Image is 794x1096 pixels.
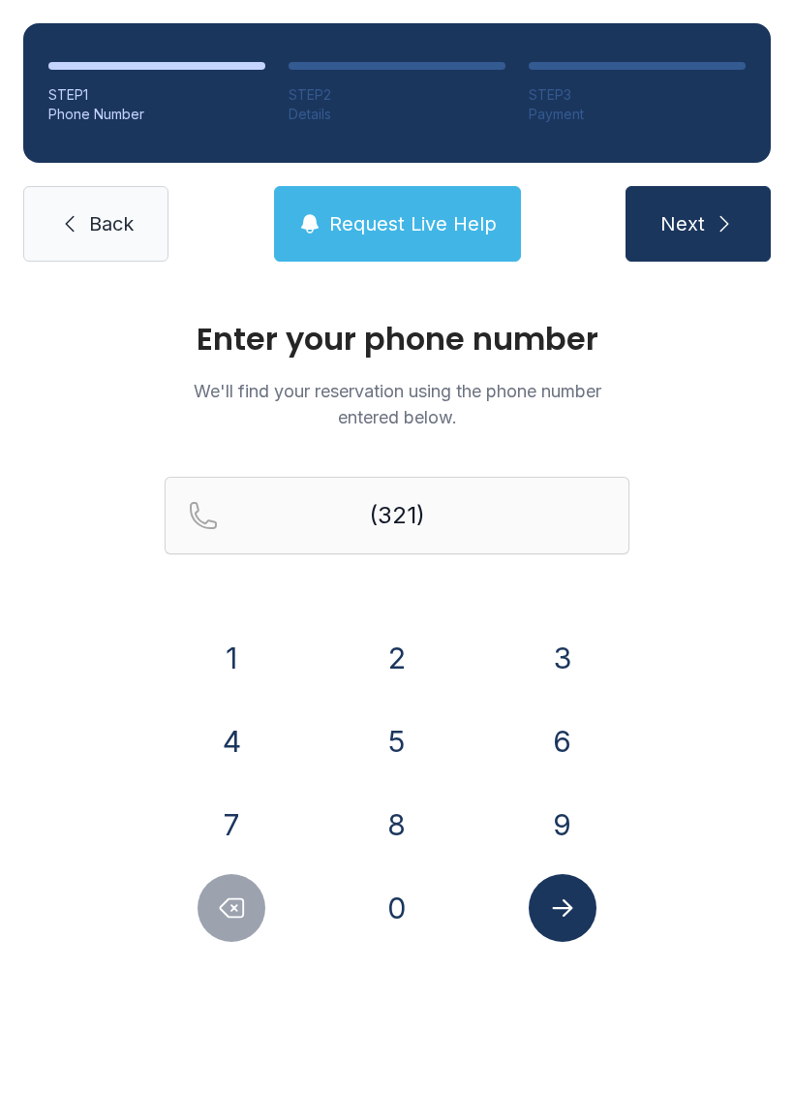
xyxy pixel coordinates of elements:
[48,85,265,105] div: STEP 1
[89,210,134,237] span: Back
[289,85,505,105] div: STEP 2
[529,624,596,692] button: 3
[198,624,265,692] button: 1
[165,477,629,554] input: Reservation phone number
[363,707,431,775] button: 5
[529,85,746,105] div: STEP 3
[363,624,431,692] button: 2
[198,791,265,859] button: 7
[198,874,265,942] button: Delete number
[289,105,505,124] div: Details
[165,378,629,430] p: We'll find your reservation using the phone number entered below.
[165,324,629,355] h1: Enter your phone number
[660,210,705,237] span: Next
[529,105,746,124] div: Payment
[529,874,596,942] button: Submit lookup form
[329,210,497,237] span: Request Live Help
[529,707,596,775] button: 6
[48,105,265,124] div: Phone Number
[529,791,596,859] button: 9
[363,874,431,942] button: 0
[198,707,265,775] button: 4
[363,791,431,859] button: 8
